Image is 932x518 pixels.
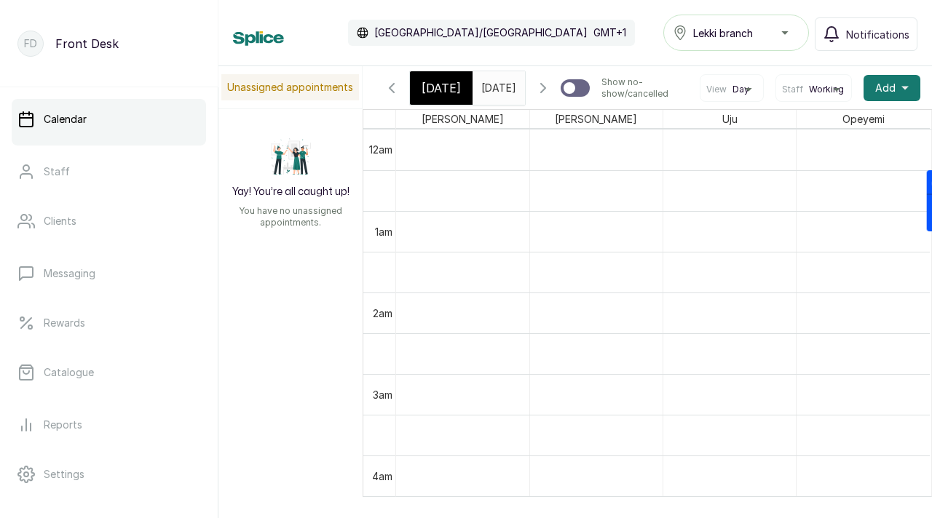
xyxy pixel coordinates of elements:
p: Show no-show/cancelled [601,76,688,100]
p: Unassigned appointments [221,74,359,100]
p: Settings [44,467,84,482]
p: GMT+1 [593,25,626,40]
span: Lekki branch [693,25,753,41]
p: You have no unassigned appointments. [227,205,354,228]
div: 4am [369,469,395,484]
span: View [706,84,727,95]
button: Lekki branch [663,15,809,51]
p: Rewards [44,316,85,330]
span: Opeyemi [840,110,888,128]
a: Rewards [12,303,206,343]
span: Uju [719,110,741,128]
p: Front Desk [55,35,119,52]
p: Calendar [44,112,87,127]
button: Notifications [815,17,917,51]
p: Catalogue [44,365,94,380]
a: Calendar [12,99,206,140]
span: Working [809,84,844,95]
p: [GEOGRAPHIC_DATA]/[GEOGRAPHIC_DATA] [374,25,588,40]
span: [PERSON_NAME] [419,110,507,128]
a: Clients [12,201,206,242]
p: Staff [44,164,70,179]
span: Notifications [846,27,909,42]
a: Catalogue [12,352,206,393]
p: Messaging [44,266,95,281]
span: Day [732,84,749,95]
p: Reports [44,418,82,432]
button: StaffWorking [782,84,845,95]
button: ViewDay [706,84,757,95]
span: Staff [782,84,803,95]
div: 12am [366,142,395,157]
span: [DATE] [422,79,461,97]
div: 2am [370,306,395,321]
a: Staff [12,151,206,192]
p: Clients [44,214,76,228]
p: FD [24,36,37,51]
span: [PERSON_NAME] [552,110,640,128]
div: 1am [372,224,395,239]
h2: Yay! You’re all caught up! [232,185,349,199]
div: [DATE] [410,71,473,105]
div: 3am [370,387,395,402]
span: Add [875,81,896,95]
a: Messaging [12,253,206,294]
a: Settings [12,454,206,495]
a: Reports [12,405,206,445]
button: Add [864,75,920,101]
